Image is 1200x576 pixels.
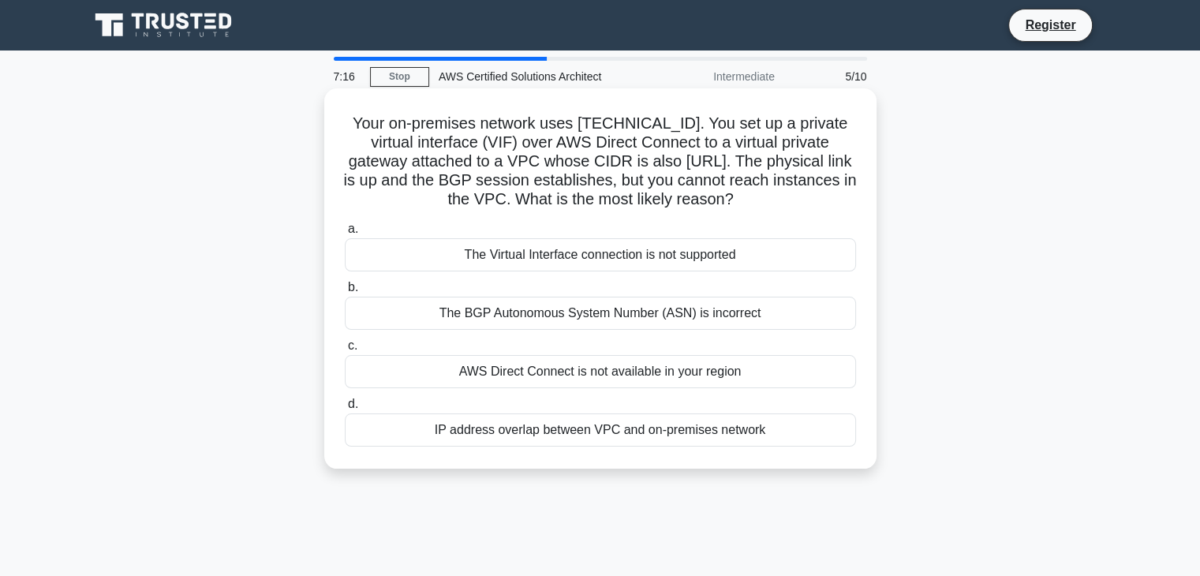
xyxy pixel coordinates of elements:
h5: Your on-premises network uses [TECHNICAL_ID]. You set up a private virtual interface (VIF) over A... [343,114,858,210]
div: 7:16 [324,61,370,92]
div: The BGP Autonomous System Number (ASN) is incorrect [345,297,856,330]
div: AWS Certified Solutions Architect [429,61,646,92]
a: Register [1015,15,1085,35]
div: The Virtual Interface connection is not supported [345,238,856,271]
div: IP address overlap between VPC and on-premises network [345,413,856,447]
span: a. [348,222,358,235]
div: Intermediate [646,61,784,92]
span: b. [348,280,358,294]
div: AWS Direct Connect is not available in your region [345,355,856,388]
span: d. [348,397,358,410]
a: Stop [370,67,429,87]
div: 5/10 [784,61,877,92]
span: c. [348,338,357,352]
